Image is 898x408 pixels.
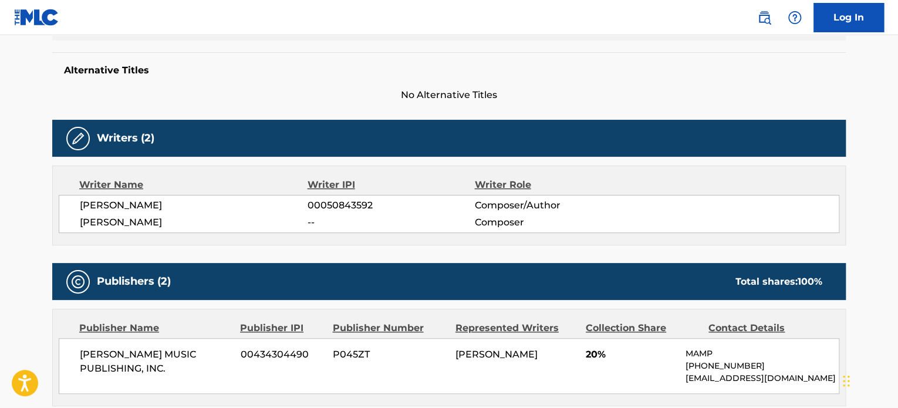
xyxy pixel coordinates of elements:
p: [PHONE_NUMBER] [686,360,839,372]
span: -- [308,215,474,230]
h5: Writers (2) [97,131,154,145]
div: Contact Details [708,321,822,335]
div: Total shares: [735,275,822,289]
span: 20% [586,348,677,362]
span: 100 % [798,276,822,287]
a: Public Search [752,6,776,29]
div: Publisher IPI [240,321,323,335]
img: search [757,11,771,25]
div: Writer Role [474,178,626,192]
span: 00434304490 [241,348,324,362]
span: 00050843592 [308,198,474,213]
div: Help [783,6,806,29]
img: Writers [71,131,85,146]
span: Composer/Author [474,198,626,213]
h5: Publishers (2) [97,275,171,288]
span: No Alternative Titles [52,88,846,102]
img: help [788,11,802,25]
span: [PERSON_NAME] [455,349,538,360]
div: Drag [843,363,850,399]
div: Represented Writers [455,321,577,335]
p: [EMAIL_ADDRESS][DOMAIN_NAME] [686,372,839,385]
div: Writer Name [79,178,308,192]
div: Collection Share [586,321,700,335]
img: Publishers [71,275,85,289]
div: Publisher Name [79,321,231,335]
span: [PERSON_NAME] [80,198,308,213]
a: Log In [813,3,884,32]
img: MLC Logo [14,9,59,26]
div: Publisher Number [332,321,446,335]
span: [PERSON_NAME] [80,215,308,230]
h5: Alternative Titles [64,65,834,76]
iframe: Chat Widget [839,352,898,408]
div: Writer IPI [308,178,475,192]
span: P045ZT [333,348,447,362]
p: MAMP [686,348,839,360]
span: [PERSON_NAME] MUSIC PUBLISHING, INC. [80,348,232,376]
span: Composer [474,215,626,230]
